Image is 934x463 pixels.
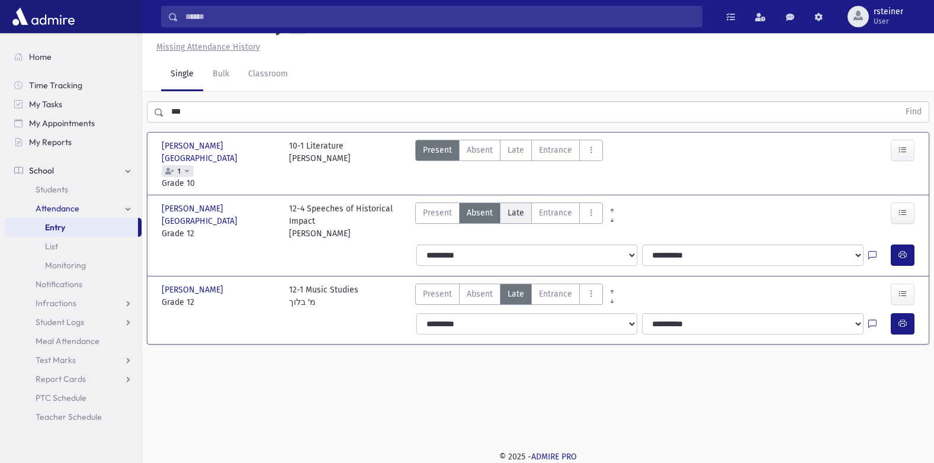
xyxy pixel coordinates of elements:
span: Teacher Schedule [36,411,102,422]
span: Present [423,144,452,156]
span: Attendance [36,203,79,214]
input: Search [178,6,702,27]
a: Classroom [239,58,297,91]
span: Student Logs [36,317,84,327]
div: AttTypes [415,284,603,308]
a: PTC Schedule [5,388,142,407]
a: Bulk [203,58,239,91]
span: Report Cards [36,374,86,384]
span: My Reports [29,137,72,147]
div: 10-1 Literature [PERSON_NAME] [289,140,351,189]
span: Late [508,207,524,219]
a: My Tasks [5,95,142,114]
span: Late [508,288,524,300]
span: Present [423,288,452,300]
a: My Reports [5,133,142,152]
a: Attendance [5,199,142,218]
span: School [29,165,54,176]
a: Meal Attendance [5,332,142,351]
a: My Appointments [5,114,142,133]
span: My Tasks [29,99,62,110]
a: Student Logs [5,313,142,332]
div: © 2025 - [161,451,915,463]
span: Entrance [539,144,572,156]
a: Missing Attendance History [152,42,260,52]
span: 1 [175,168,183,175]
span: Entrance [539,207,572,219]
span: Grade 12 [162,296,277,308]
a: List [5,237,142,256]
span: My Appointments [29,118,95,128]
span: User [874,17,903,26]
span: Grade 10 [162,177,277,189]
a: Home [5,47,142,66]
div: AttTypes [415,202,603,240]
a: Time Tracking [5,76,142,95]
div: 12-4 Speeches of Historical Impact [PERSON_NAME] [289,202,405,240]
a: Entry [5,218,138,237]
span: Meal Attendance [36,336,100,346]
span: Notifications [36,279,82,290]
span: rsteiner [874,7,903,17]
a: Report Cards [5,369,142,388]
u: Missing Attendance History [156,42,260,52]
button: Find [898,102,929,122]
a: Students [5,180,142,199]
span: Time Tracking [29,80,82,91]
a: Infractions [5,294,142,313]
a: Test Marks [5,351,142,369]
span: Students [36,184,68,195]
a: Notifications [5,275,142,294]
span: [PERSON_NAME][GEOGRAPHIC_DATA] [162,140,277,165]
div: AttTypes [415,140,603,189]
span: Monitoring [45,260,86,271]
div: 12-1 Music Studies מ' בלוך [289,284,358,308]
span: PTC Schedule [36,393,86,403]
span: [PERSON_NAME][GEOGRAPHIC_DATA] [162,202,277,227]
a: Teacher Schedule [5,407,142,426]
span: [PERSON_NAME] [162,284,226,296]
span: Absent [467,288,493,300]
span: Entry [45,222,65,233]
a: School [5,161,142,180]
span: Absent [467,207,493,219]
a: Single [161,58,203,91]
span: Late [508,144,524,156]
span: List [45,241,58,252]
img: AdmirePro [9,5,78,28]
span: Present [423,207,452,219]
span: Absent [467,144,493,156]
span: Home [29,52,52,62]
span: Infractions [36,298,76,308]
span: Test Marks [36,355,76,365]
span: Entrance [539,288,572,300]
a: Monitoring [5,256,142,275]
span: Grade 12 [162,227,277,240]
